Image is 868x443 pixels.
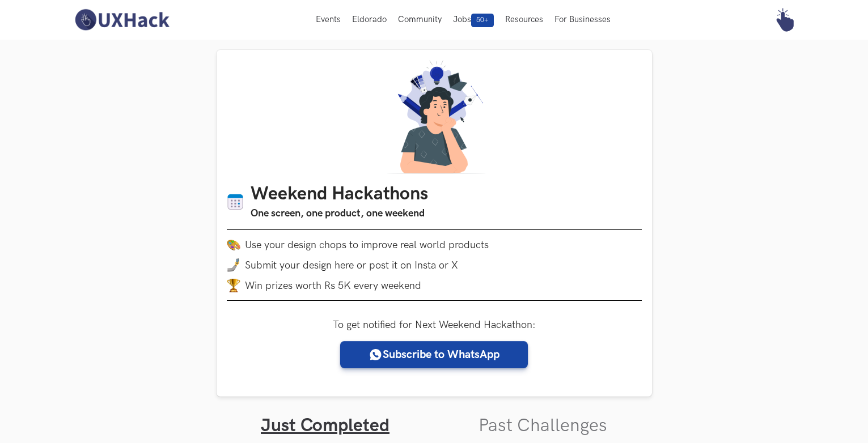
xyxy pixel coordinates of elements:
a: Subscribe to WhatsApp [340,341,528,368]
img: palette.png [227,238,240,252]
a: Just Completed [261,415,389,437]
label: To get notified for Next Weekend Hackathon: [333,319,536,331]
a: Past Challenges [479,415,607,437]
h1: Weekend Hackathons [251,184,428,206]
li: Win prizes worth Rs 5K every weekend [227,279,642,292]
li: Use your design chops to improve real world products [227,238,642,252]
img: Your profile pic [773,8,797,32]
img: mobile-in-hand.png [227,258,240,272]
span: Submit your design here or post it on Insta or X [245,259,458,271]
ul: Tabs Interface [217,397,652,437]
img: A designer thinking [380,60,489,173]
img: UXHack-logo.png [71,8,172,32]
img: trophy.png [227,279,240,292]
h3: One screen, one product, one weekend [251,206,428,221]
span: 50+ [471,14,494,27]
img: Calendar icon [227,193,244,211]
